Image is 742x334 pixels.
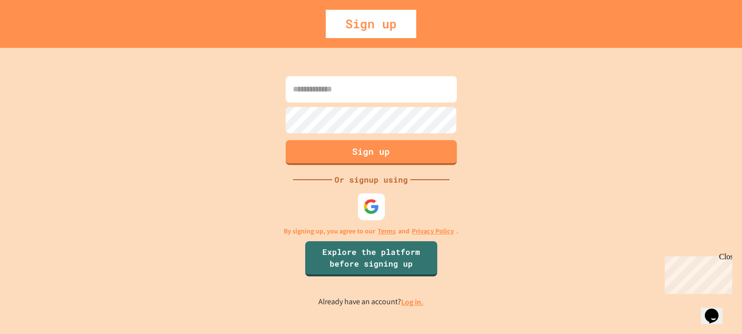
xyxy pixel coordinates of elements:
[4,4,67,62] div: Chat with us now!Close
[363,198,379,214] img: google-icon.svg
[701,295,732,324] iframe: chat widget
[332,174,410,186] div: Or signup using
[401,297,424,307] a: Log in.
[318,296,424,308] p: Already have an account?
[378,226,396,236] a: Terms
[661,252,732,294] iframe: chat widget
[326,10,416,38] div: Sign up
[305,241,437,276] a: Explore the platform before signing up
[284,226,458,236] p: By signing up, you agree to our and .
[286,140,457,165] button: Sign up
[412,226,454,236] a: Privacy Policy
